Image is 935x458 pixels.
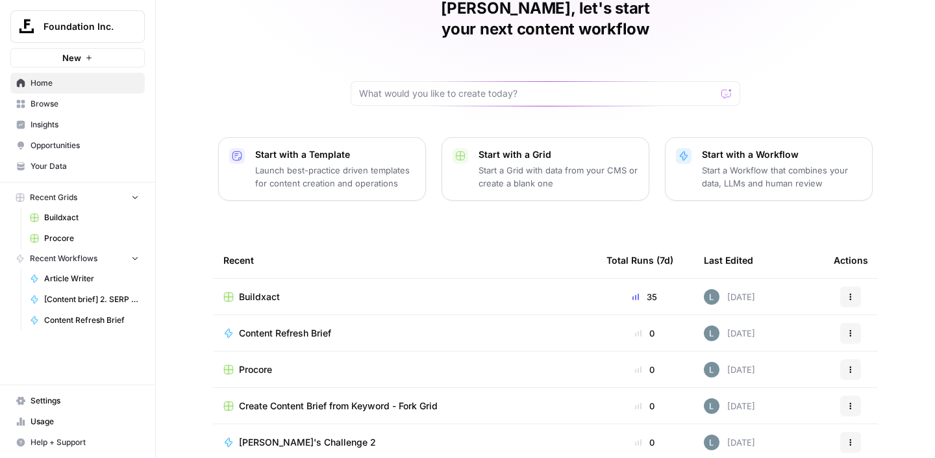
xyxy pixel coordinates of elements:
[24,289,145,310] a: [Content brief] 2. SERP to Brief
[223,242,586,278] div: Recent
[44,314,139,326] span: Content Refresh Brief
[44,20,122,33] span: Foundation Inc.
[10,94,145,114] a: Browse
[10,432,145,453] button: Help + Support
[10,156,145,177] a: Your Data
[606,363,683,376] div: 0
[24,310,145,331] a: Content Refresh Brief
[239,400,438,413] span: Create Content Brief from Keyword - Fork Grid
[24,268,145,289] a: Article Writer
[704,362,755,377] div: [DATE]
[255,164,415,190] p: Launch best-practice driven templates for content creation and operations
[31,395,139,407] span: Settings
[239,327,331,340] span: Content Refresh Brief
[10,411,145,432] a: Usage
[704,242,753,278] div: Last Edited
[606,436,683,449] div: 0
[10,249,145,268] button: Recent Workflows
[15,15,38,38] img: Foundation Inc. Logo
[10,390,145,411] a: Settings
[665,137,873,201] button: Start with a WorkflowStart a Workflow that combines your data, LLMs and human review
[479,164,638,190] p: Start a Grid with data from your CMS or create a blank one
[24,228,145,249] a: Procore
[255,148,415,161] p: Start with a Template
[30,192,77,203] span: Recent Grids
[704,325,719,341] img: 8iclr0koeej5t27gwiocqqt2wzy0
[218,137,426,201] button: Start with a TemplateLaunch best-practice driven templates for content creation and operations
[30,253,97,264] span: Recent Workflows
[31,160,139,172] span: Your Data
[10,10,145,43] button: Workspace: Foundation Inc.
[223,290,586,303] a: Buildxact
[31,437,139,448] span: Help + Support
[31,416,139,427] span: Usage
[31,77,139,89] span: Home
[834,242,868,278] div: Actions
[704,435,719,450] img: 8iclr0koeej5t27gwiocqqt2wzy0
[702,148,862,161] p: Start with a Workflow
[31,140,139,151] span: Opportunities
[62,51,81,64] span: New
[239,436,376,449] span: [PERSON_NAME]'s Challenge 2
[31,98,139,110] span: Browse
[704,289,719,305] img: 8iclr0koeej5t27gwiocqqt2wzy0
[442,137,649,201] button: Start with a GridStart a Grid with data from your CMS or create a blank one
[44,273,139,285] span: Article Writer
[606,327,683,340] div: 0
[223,327,586,340] a: Content Refresh Brief
[10,135,145,156] a: Opportunities
[606,290,683,303] div: 35
[704,435,755,450] div: [DATE]
[239,363,272,376] span: Procore
[704,325,755,341] div: [DATE]
[606,242,673,278] div: Total Runs (7d)
[704,398,755,414] div: [DATE]
[31,119,139,131] span: Insights
[10,73,145,94] a: Home
[44,233,139,244] span: Procore
[24,207,145,228] a: Buildxact
[10,188,145,207] button: Recent Grids
[44,212,139,223] span: Buildxact
[702,164,862,190] p: Start a Workflow that combines your data, LLMs and human review
[359,87,716,100] input: What would you like to create today?
[44,294,139,305] span: [Content brief] 2. SERP to Brief
[239,290,280,303] span: Buildxact
[223,436,586,449] a: [PERSON_NAME]'s Challenge 2
[704,362,719,377] img: 8iclr0koeej5t27gwiocqqt2wzy0
[704,398,719,414] img: 8iclr0koeej5t27gwiocqqt2wzy0
[704,289,755,305] div: [DATE]
[223,363,586,376] a: Procore
[10,48,145,68] button: New
[479,148,638,161] p: Start with a Grid
[606,400,683,413] div: 0
[223,400,586,413] a: Create Content Brief from Keyword - Fork Grid
[10,114,145,135] a: Insights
